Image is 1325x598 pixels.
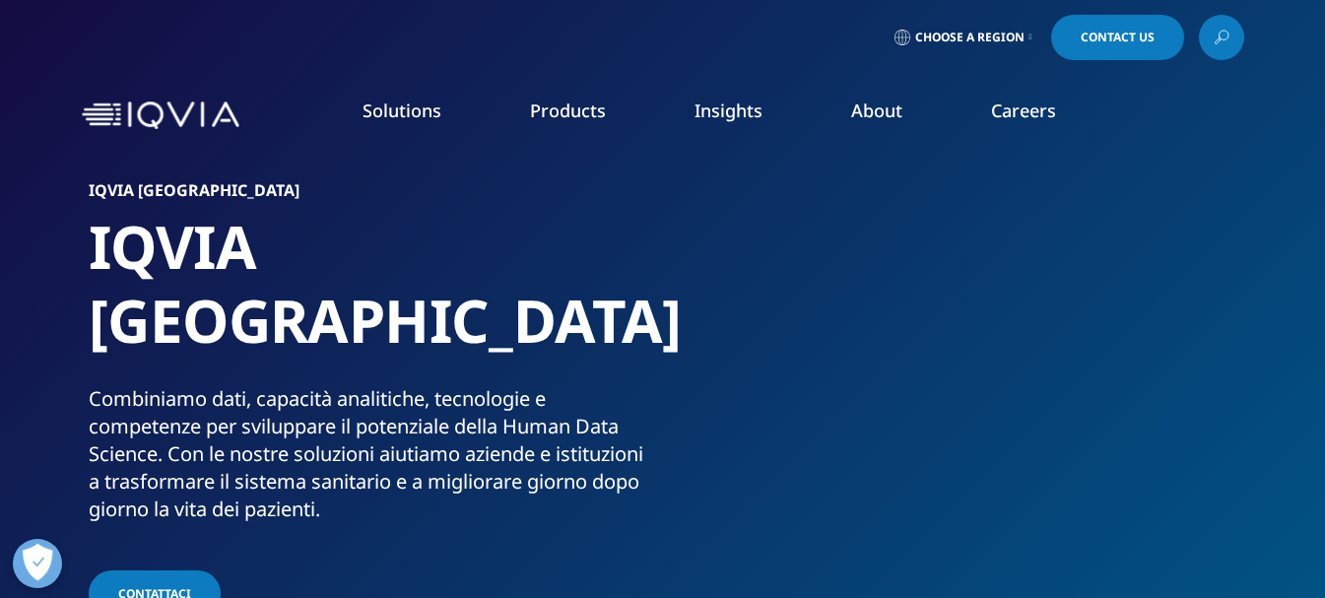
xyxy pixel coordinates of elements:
a: Contact Us [1051,15,1184,60]
p: Combiniamo dati, capacità analitiche, tecnologie e competenze per sviluppare il potenziale della ... [89,385,655,535]
span: Contact Us [1081,32,1155,43]
button: Abrir preferências [13,539,62,588]
a: Careers [991,99,1056,122]
span: Choose a Region [915,30,1025,45]
nav: Primary [247,69,1244,162]
h1: IQVIA [GEOGRAPHIC_DATA] [89,210,655,385]
img: 24_rbuportraitoption.jpg [709,182,1236,576]
a: Products [530,99,606,122]
a: Solutions [363,99,441,122]
h6: IQVIA [GEOGRAPHIC_DATA] [89,182,655,210]
a: Insights [695,99,762,122]
a: About [851,99,902,122]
